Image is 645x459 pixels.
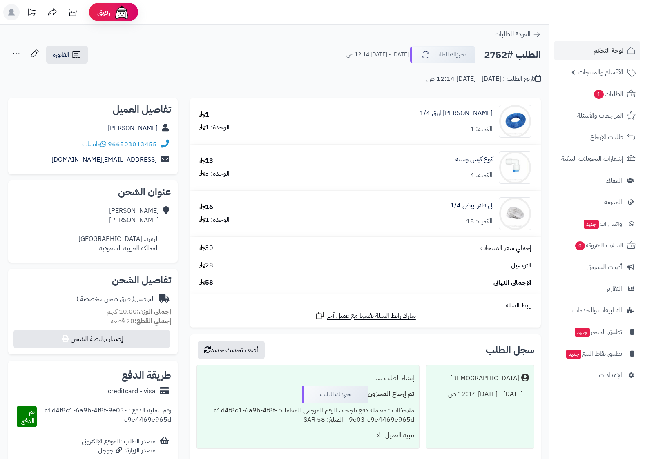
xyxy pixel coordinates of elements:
span: المدونة [604,196,622,208]
b: تم إرجاع المخزون [368,389,414,399]
span: التطبيقات والخدمات [572,305,622,316]
span: التوصيل [511,261,531,270]
button: نجهزلك الطلب [410,46,475,63]
button: أضف تحديث جديد [198,341,265,359]
span: 0 [575,241,585,250]
span: تطبيق المتجر [574,326,622,338]
span: أدوات التسويق [587,261,622,273]
div: ملاحظات : معاملة دفع ناجحة ، الرقم المرجعي للمعاملة: c1d4f8c1-6a9b-4f8f-9e03-c9e4469e965d - المبل... [202,403,414,428]
span: ( طرق شحن مخصصة ) [76,294,134,304]
a: العودة للطلبات [495,29,541,39]
div: إنشاء الطلب .... [202,370,414,386]
img: logo-2.png [589,20,637,37]
button: إصدار بوليصة الشحن [13,330,170,348]
div: الكمية: 4 [470,171,493,180]
a: وآتس آبجديد [554,214,640,234]
div: الوحدة: 1 [199,215,230,225]
span: الطلبات [593,88,623,100]
div: مصدر الزيارة: جوجل [82,446,156,455]
span: الإعدادات [599,370,622,381]
h3: سجل الطلب [486,345,534,355]
span: المراجعات والأسئلة [577,110,623,121]
span: إشعارات التحويلات البنكية [561,153,623,165]
strong: إجمالي الوزن: [137,307,171,316]
strong: إجمالي القطع: [134,316,171,326]
a: كوع كبس وسنه [455,155,493,164]
span: إجمالي سعر المنتجات [480,243,531,253]
span: 58 [199,278,213,287]
span: العودة للطلبات [495,29,531,39]
small: [DATE] - [DATE] 12:14 ص [346,51,409,59]
a: واتساب [82,139,106,149]
a: شارك رابط السلة نفسها مع عميل آخر [315,310,416,321]
div: creditcard - visa [108,387,156,396]
a: السلات المتروكة0 [554,236,640,255]
a: تطبيق نقاط البيعجديد [554,344,640,363]
h2: تفاصيل الشحن [15,275,171,285]
span: جديد [575,328,590,337]
small: 10.00 كجم [107,307,171,316]
div: [DATE] - [DATE] 12:14 ص [431,386,529,402]
a: العملاء [554,171,640,190]
span: طلبات الإرجاع [590,131,623,143]
span: شارك رابط السلة نفسها مع عميل آخر [327,311,416,321]
h2: عنوان الشحن [15,187,171,197]
span: التقارير [607,283,622,294]
div: رقم عملية الدفع : c1d4f8c1-6a9b-4f8f-9e03-c9e4469e965d [37,406,171,427]
div: الكمية: 1 [470,125,493,134]
span: الإجمالي النهائي [493,278,531,287]
img: 1009991-90x90.jpg [499,105,531,138]
span: الأقسام والمنتجات [578,67,623,78]
h2: الطلب #2752 [484,47,541,63]
a: تحديثات المنصة [22,4,42,22]
span: الفاتورة [53,50,69,60]
div: الوحدة: 3 [199,169,230,178]
span: وآتس آب [583,218,622,229]
span: 28 [199,261,213,270]
span: السلات المتروكة [574,240,623,251]
img: 1009998-90x90.jpg [499,197,531,230]
div: نجهزلك الطلب [302,386,368,403]
span: لوحة التحكم [594,45,623,56]
div: رابط السلة [193,301,538,310]
img: WEB30-90x90.jpg [499,151,531,184]
div: تاريخ الطلب : [DATE] - [DATE] 12:14 ص [426,74,541,84]
div: الوحدة: 1 [199,123,230,132]
h2: طريقة الدفع [122,370,171,380]
a: الإعدادات [554,365,640,385]
span: العملاء [606,175,622,186]
div: مصدر الطلب :الموقع الإلكتروني [82,437,156,456]
div: الكمية: 15 [466,217,493,226]
a: الطلبات1 [554,84,640,104]
a: تطبيق المتجرجديد [554,322,640,342]
div: تنبيه العميل : لا [202,428,414,443]
div: 1 [199,110,209,120]
div: [PERSON_NAME] [PERSON_NAME] ، الزمرد، [GEOGRAPHIC_DATA] المملكة العربية السعودية [78,206,159,253]
small: 20 قطعة [111,316,171,326]
span: تم الدفع [21,407,35,426]
a: [PERSON_NAME] ازرق 1/4 [420,109,493,118]
img: ai-face.png [114,4,130,20]
a: لي فلتر ابيض 1/4 [450,201,493,210]
div: 13 [199,156,213,166]
span: رفيق [97,7,110,17]
a: [EMAIL_ADDRESS][DOMAIN_NAME] [51,155,157,165]
a: المدونة [554,192,640,212]
a: التطبيقات والخدمات [554,301,640,320]
a: التقارير [554,279,640,299]
a: إشعارات التحويلات البنكية [554,149,640,169]
div: 16 [199,203,213,212]
span: جديد [566,350,581,359]
a: 966503013455 [108,139,157,149]
h2: تفاصيل العميل [15,105,171,114]
a: لوحة التحكم [554,41,640,60]
span: تطبيق نقاط البيع [565,348,622,359]
a: الفاتورة [46,46,88,64]
span: 1 [594,90,604,99]
a: [PERSON_NAME] [108,123,158,133]
div: التوصيل [76,294,155,304]
a: المراجعات والأسئلة [554,106,640,125]
span: جديد [584,220,599,229]
div: [DEMOGRAPHIC_DATA] [450,374,519,383]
